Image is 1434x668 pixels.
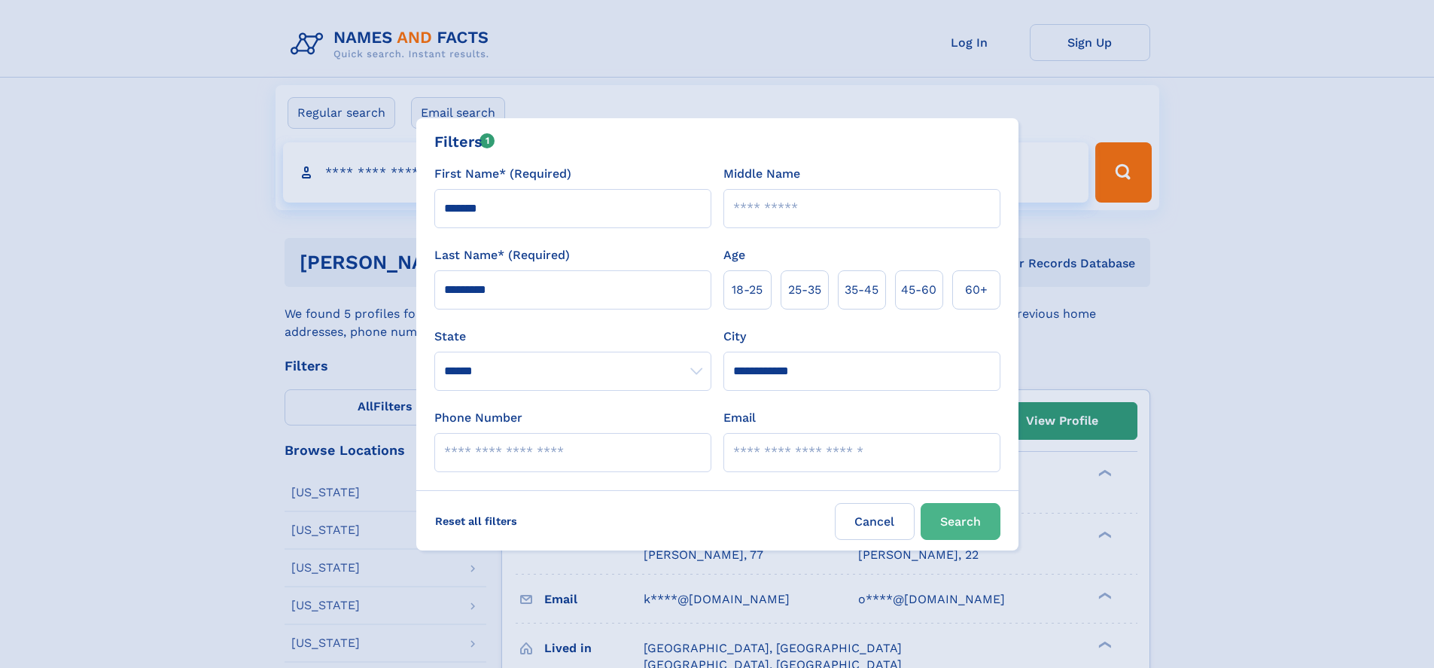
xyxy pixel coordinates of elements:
span: 45‑60 [901,281,936,299]
div: Filters [434,130,495,153]
label: Reset all filters [425,503,527,539]
span: 35‑45 [845,281,878,299]
label: First Name* (Required) [434,165,571,183]
label: Age [723,246,745,264]
label: Phone Number [434,409,522,427]
label: Email [723,409,756,427]
label: Middle Name [723,165,800,183]
button: Search [921,503,1000,540]
label: Cancel [835,503,915,540]
label: City [723,328,746,346]
label: Last Name* (Required) [434,246,570,264]
span: 18‑25 [732,281,763,299]
span: 25‑35 [788,281,821,299]
span: 60+ [965,281,988,299]
label: State [434,328,711,346]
